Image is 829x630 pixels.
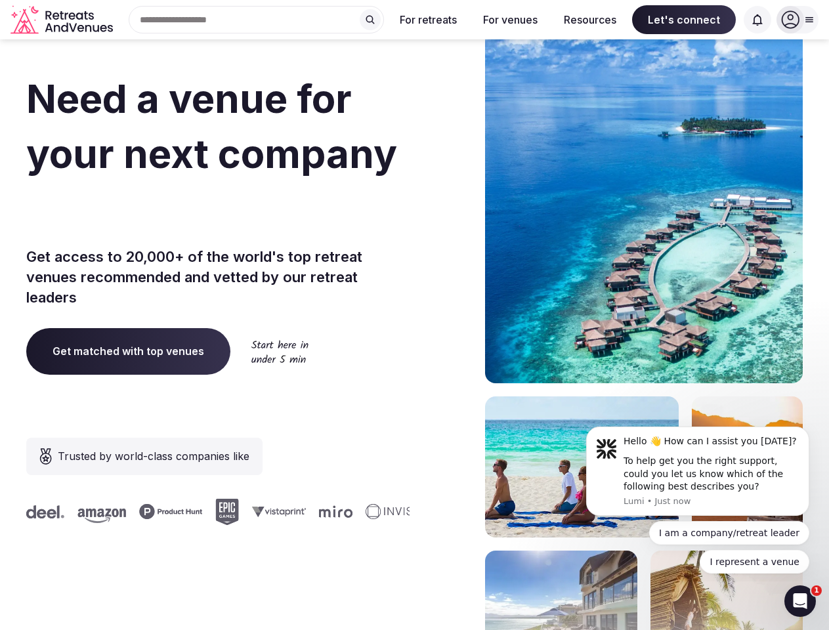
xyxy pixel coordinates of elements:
img: yoga on tropical beach [485,396,679,537]
a: Visit the homepage [11,5,116,35]
img: woman sitting in back of truck with camels [692,396,803,537]
svg: Vistaprint company logo [249,506,303,517]
span: Let's connect [632,5,736,34]
p: Get access to 20,000+ of the world's top retreat venues recommended and vetted by our retreat lea... [26,247,410,307]
iframe: Intercom live chat [784,585,816,617]
span: Trusted by world-class companies like [58,448,249,464]
button: For retreats [389,5,467,34]
a: Get matched with top venues [26,328,230,374]
svg: Miro company logo [316,505,350,518]
span: Need a venue for your next company [26,75,397,177]
span: 1 [811,585,822,596]
button: For venues [473,5,548,34]
svg: Invisible company logo [363,504,435,520]
svg: Retreats and Venues company logo [11,5,116,35]
button: Resources [553,5,627,34]
img: Start here in under 5 min [251,340,308,363]
svg: Deel company logo [24,505,62,518]
svg: Epic Games company logo [213,499,236,525]
iframe: Intercom notifications message [566,415,829,581]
